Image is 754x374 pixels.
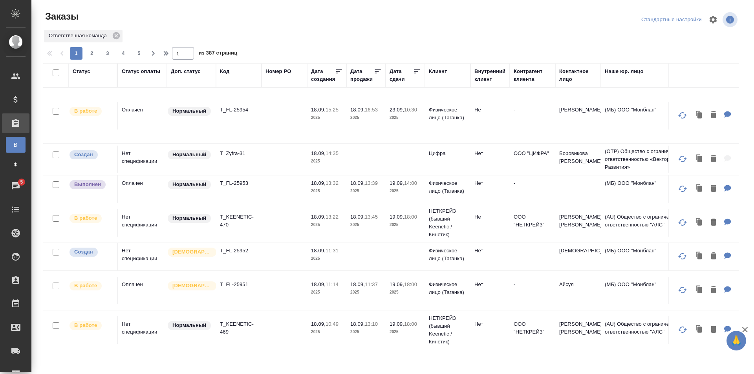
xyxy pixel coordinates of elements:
p: - [514,281,551,288]
span: 5 [133,49,145,57]
div: Дата продажи [350,68,374,83]
p: Цифра [429,150,467,157]
div: Статус [73,68,90,75]
p: 11:31 [326,248,339,254]
div: Выставляется автоматически при создании заказа [69,247,113,257]
p: - [514,106,551,114]
p: 11:14 [326,281,339,287]
button: Клонировать [692,215,707,231]
p: 19.09, [390,281,404,287]
div: Дата сдачи [390,68,413,83]
p: 14:00 [404,180,417,186]
span: Настроить таблицу [704,10,723,29]
p: ООО "ЦИФРА" [514,150,551,157]
td: Нет спецификации [118,316,167,344]
button: Клонировать [692,107,707,123]
p: 2025 [311,255,342,263]
p: 18.09, [350,214,365,220]
div: Контактное лицо [559,68,597,83]
button: Обновить [673,247,692,266]
p: T_Zyfra-31 [220,150,258,157]
button: Обновить [673,150,692,168]
td: (AU) Общество с ограниченной ответственностью "АЛС" [601,316,695,344]
td: (МБ) ООО "Монблан" [601,243,695,270]
p: Нет [474,150,506,157]
p: 2025 [350,187,382,195]
td: Боровикова [PERSON_NAME] [555,146,601,173]
div: Выставляется автоматически при создании заказа [69,150,113,160]
p: 19.09, [390,214,404,220]
td: Нет спецификации [118,209,167,237]
p: 18.09, [350,180,365,186]
td: Оплачен [118,102,167,130]
p: 14:35 [326,150,339,156]
div: Статус по умолчанию для стандартных заказов [167,213,212,224]
p: 2025 [350,114,382,122]
p: 11:37 [365,281,378,287]
p: 10:49 [326,321,339,327]
p: Нет [474,281,506,288]
p: Нормальный [172,107,206,115]
a: Ф [6,157,26,172]
p: 2025 [350,328,382,336]
div: Выставляется автоматически для первых 3 заказов нового контактного лица. Особое внимание [167,247,212,257]
button: Удалить [707,107,720,123]
button: Клонировать [692,322,707,338]
p: Нет [474,213,506,221]
p: В работе [74,282,97,290]
p: 13:22 [326,214,339,220]
span: из 387 страниц [199,48,237,60]
p: 2025 [311,187,342,195]
p: Нет [474,106,506,114]
span: Заказы [43,10,79,23]
p: T_KEENETIC-470 [220,213,258,229]
button: 4 [117,47,130,60]
button: Удалить [707,215,720,231]
p: 2025 [311,288,342,296]
button: 🙏 [727,331,746,350]
p: T_FL-25953 [220,179,258,187]
td: [PERSON_NAME] [PERSON_NAME] [555,316,601,344]
p: 13:32 [326,180,339,186]
p: 2025 [390,328,421,336]
span: Ф [10,161,22,168]
button: Удалить [707,282,720,298]
p: Нормальный [172,214,206,222]
p: 18.09, [311,150,326,156]
p: Выполнен [74,181,101,188]
p: В работе [74,107,97,115]
p: 18.09, [311,214,326,220]
p: [DEMOGRAPHIC_DATA] [172,282,212,290]
p: Физическое лицо (Таганка) [429,281,467,296]
div: Статус по умолчанию для стандартных заказов [167,179,212,190]
p: Создан [74,248,93,256]
p: 2025 [311,157,342,165]
button: 3 [101,47,114,60]
td: Оплачен [118,175,167,203]
p: - [514,247,551,255]
p: 18.09, [350,281,365,287]
div: Контрагент клиента [514,68,551,83]
p: 18.09, [311,321,326,327]
div: Доп. статус [171,68,201,75]
td: Нет спецификации [118,146,167,173]
p: Нет [474,320,506,328]
p: 2025 [390,221,421,229]
button: Клонировать [692,151,707,167]
p: 2025 [350,288,382,296]
p: 18.09, [311,180,326,186]
td: [PERSON_NAME] [555,102,601,130]
p: 18:00 [404,281,417,287]
p: ООО "НЕТКРЕЙЗ" [514,213,551,229]
td: Айсул [555,277,601,304]
button: 5 [133,47,145,60]
p: В работе [74,214,97,222]
td: (OTP) Общество с ограниченной ответственностью «Вектор Развития» [601,144,695,175]
span: 4 [117,49,130,57]
div: Дата создания [311,68,335,83]
span: Посмотреть информацию [723,12,739,27]
p: 18.09, [311,248,326,254]
div: Статус по умолчанию для стандартных заказов [167,320,212,331]
td: [PERSON_NAME] [PERSON_NAME] [555,209,601,237]
div: Ответственная команда [44,30,123,42]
